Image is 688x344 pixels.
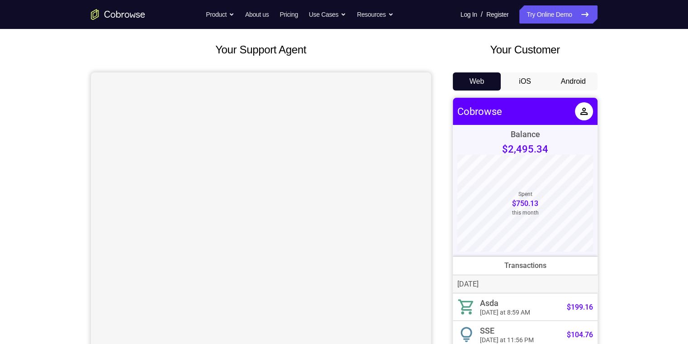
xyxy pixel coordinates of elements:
a: Pricing [280,5,298,24]
div: Spent this month [59,93,86,118]
a: Try Online Demo [519,5,597,24]
p: $2,495.34 [49,46,95,57]
button: Use Cases [309,5,346,24]
div: KinderCare [27,256,68,265]
button: Web [453,72,501,91]
a: Log In [460,5,477,24]
a: Go to the home page [91,9,145,20]
div: $446.21 [114,260,140,269]
button: Product [206,5,234,24]
div: Asda [27,201,46,210]
div: SSE [27,228,42,238]
div: $199.16 [114,205,140,214]
h2: Your Support Agent [91,42,431,58]
a: Register [486,5,508,24]
span: $750.13 [59,101,85,110]
a: Cobrowse [5,8,49,19]
div: 9th at 12:29 midnight [27,266,87,273]
a: About us [245,5,269,24]
span: / [481,9,483,20]
button: Android [549,72,598,91]
div: [DATE] at 8:59 AM [27,211,77,218]
button: iOS [501,72,549,91]
div: $104.76 [114,233,140,241]
button: Resources [357,5,394,24]
h2: Your Customer [453,42,598,58]
div: [DATE] at 11:56 PM [27,239,81,246]
p: Balance [58,32,87,41]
